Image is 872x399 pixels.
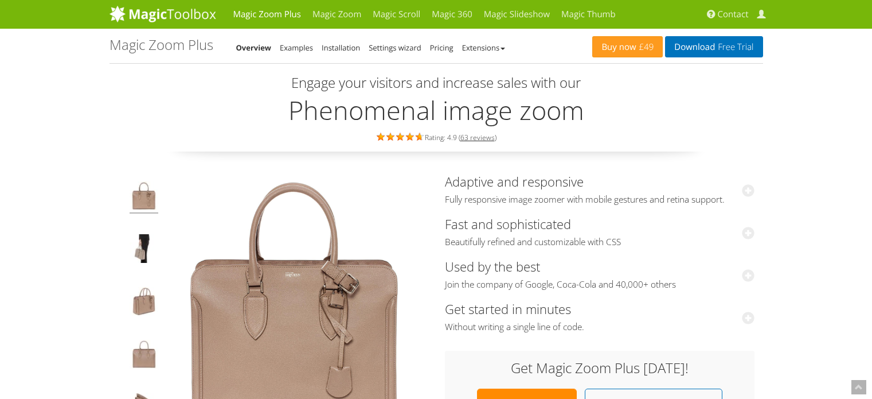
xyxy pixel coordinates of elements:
img: Product image zoom example [130,181,158,214]
span: Beautifully refined and customizable with CSS [445,237,754,248]
img: Hover image zoom example [130,340,158,372]
a: Adaptive and responsiveFully responsive image zoomer with mobile gestures and retina support. [445,173,754,206]
h2: Phenomenal image zoom [110,96,763,125]
div: Rating: 4.9 ( ) [110,130,763,143]
span: Fully responsive image zoomer with mobile gestures and retina support. [445,194,754,206]
h3: Engage your visitors and increase sales with our [112,75,760,90]
span: Free Trial [715,42,753,52]
a: 63 reviews [460,133,495,142]
span: £49 [636,42,654,52]
img: MagicToolbox.com - Image tools for your website [110,5,216,22]
a: Extensions [462,42,505,53]
a: Buy now£49 [592,36,663,57]
a: Pricing [430,42,453,53]
img: jQuery image zoom example [130,287,158,319]
span: Join the company of Google, Coca-Cola and 40,000+ others [445,279,754,290]
h1: Magic Zoom Plus [110,37,213,52]
a: Installation [322,42,360,53]
span: Without writing a single line of code. [445,321,754,333]
a: Overview [236,42,272,53]
a: Examples [280,42,313,53]
a: Used by the bestJoin the company of Google, Coca-Cola and 40,000+ others [445,258,754,290]
a: Settings wizard [369,42,421,53]
a: DownloadFree Trial [665,36,762,57]
h3: Get Magic Zoom Plus [DATE]! [456,361,743,375]
a: Get started in minutesWithout writing a single line of code. [445,300,754,333]
span: Contact [718,9,749,20]
a: Fast and sophisticatedBeautifully refined and customizable with CSS [445,215,754,248]
img: JavaScript image zoom example [130,234,158,266]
